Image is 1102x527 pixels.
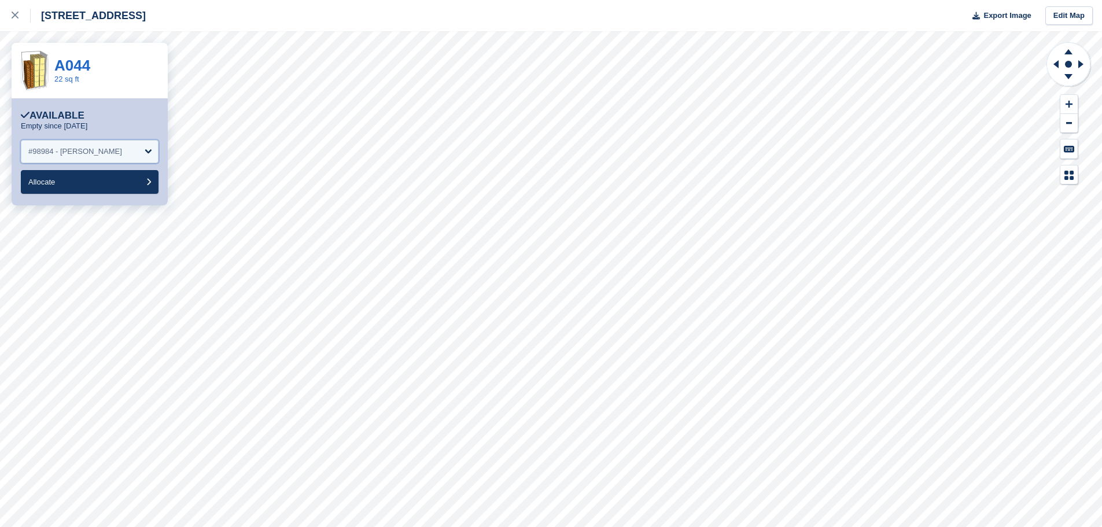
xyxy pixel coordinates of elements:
[983,10,1031,21] span: Export Image
[1060,139,1078,159] button: Keyboard Shortcuts
[965,6,1031,25] button: Export Image
[28,178,55,186] span: Allocate
[1060,114,1078,133] button: Zoom Out
[28,146,122,157] div: #98984 - [PERSON_NAME]
[54,75,79,83] a: 22 sq ft
[54,57,90,74] a: A044
[1060,165,1078,185] button: Map Legend
[21,110,84,121] div: Available
[21,51,48,90] img: 5x5x8.png
[21,170,159,194] button: Allocate
[1045,6,1093,25] a: Edit Map
[1060,95,1078,114] button: Zoom In
[21,121,87,131] p: Empty since [DATE]
[31,9,146,23] div: [STREET_ADDRESS]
